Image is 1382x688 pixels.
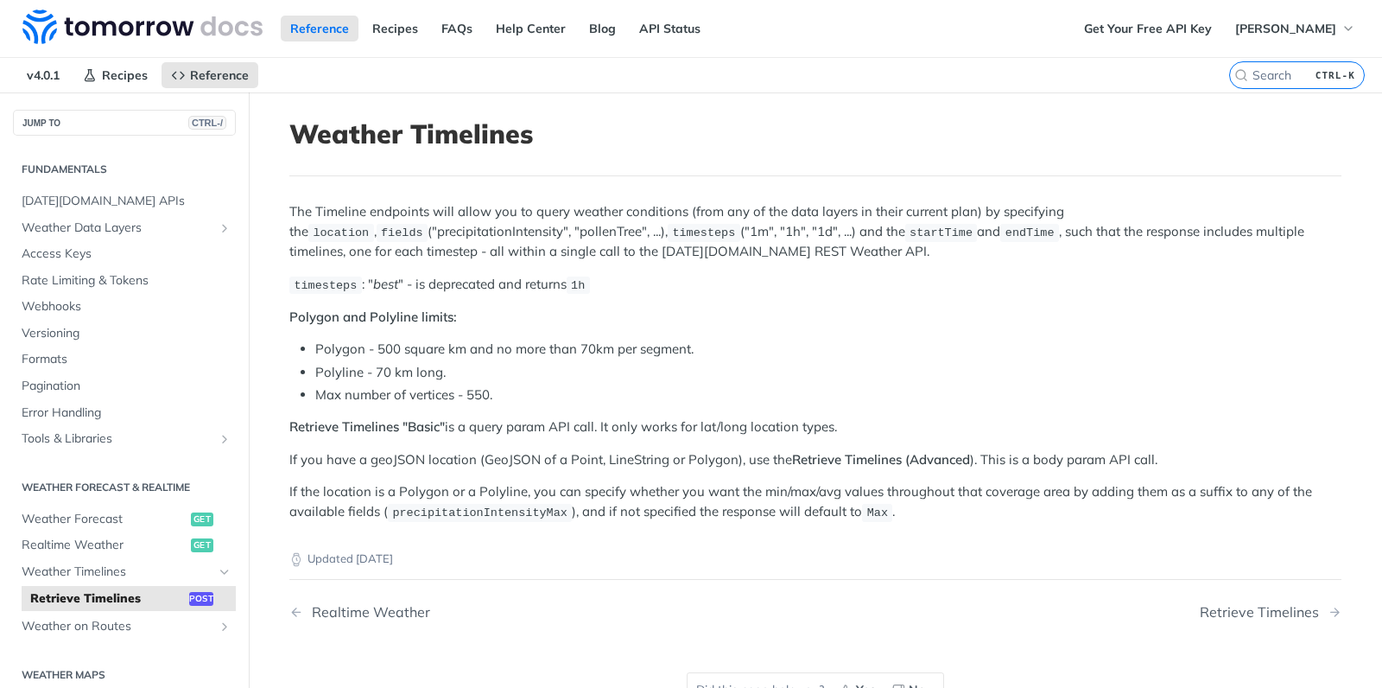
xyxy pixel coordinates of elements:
[373,276,398,292] em: best
[22,351,231,368] span: Formats
[1075,16,1221,41] a: Get Your Free API Key
[17,62,69,88] span: v4.0.1
[289,309,457,325] strong: Polygon and Polyline limits:
[289,450,1341,470] p: If you have a geoJSON location (GeoJSON of a Point, LineString or Polygon), use the ). This is a ...
[13,110,236,136] button: JUMP TOCTRL-/
[1005,226,1055,239] span: endTime
[30,590,185,608] span: Retrieve Timelines
[1234,68,1248,82] svg: Search
[432,16,482,41] a: FAQs
[22,272,231,290] span: Rate Limiting & Tokens
[22,405,231,422] span: Error Handling
[13,347,236,373] a: Formats
[22,586,236,612] a: Retrieve Timelinespost
[672,226,735,239] span: timesteps
[381,226,423,239] span: fields
[22,378,231,395] span: Pagination
[13,215,236,241] a: Weather Data LayersShow subpages for Weather Data Layers
[315,385,1341,405] li: Max number of vertices - 550.
[1226,16,1365,41] button: [PERSON_NAME]
[630,16,710,41] a: API Status
[792,451,970,468] strong: Retrieve Timelines (Advanced
[102,67,148,83] span: Recipes
[13,162,236,177] h2: Fundamentals
[13,373,236,399] a: Pagination
[22,430,213,448] span: Tools & Libraries
[22,245,231,263] span: Access Keys
[289,482,1341,522] p: If the location is a Polygon or a Polyline, you can specify whether you want the min/max/avg valu...
[294,279,357,292] span: timesteps
[486,16,575,41] a: Help Center
[13,614,236,640] a: Weather on RoutesShow subpages for Weather on Routes
[13,294,236,320] a: Webhooks
[218,221,231,235] button: Show subpages for Weather Data Layers
[580,16,625,41] a: Blog
[190,67,249,83] span: Reference
[189,592,213,606] span: post
[1200,604,1328,621] div: Retrieve Timelines
[315,340,1341,360] li: Polygon - 500 square km and no more than 70km per segment.
[22,564,213,581] span: Weather Timelines
[13,321,236,347] a: Versioning
[22,618,213,635] span: Weather on Routes
[303,604,430,621] div: Realtime Weather
[289,418,445,435] strong: Retrieve Timelines "Basic"
[1311,67,1360,84] kbd: CTRL-K
[363,16,428,41] a: Recipes
[571,279,585,292] span: 1h
[313,226,369,239] span: location
[281,16,358,41] a: Reference
[289,417,1341,437] p: is a query param API call. It only works for lat/long location types.
[289,587,1341,638] nav: Pagination Controls
[191,538,213,552] span: get
[13,268,236,294] a: Rate Limiting & Tokens
[73,62,157,88] a: Recipes
[22,220,213,237] span: Weather Data Layers
[22,298,231,315] span: Webhooks
[13,532,236,558] a: Realtime Weatherget
[191,513,213,526] span: get
[1200,604,1341,621] a: Next Page: Retrieve Timelines
[13,241,236,267] a: Access Keys
[315,363,1341,383] li: Polyline - 70 km long.
[289,604,740,621] a: Previous Page: Realtime Weather
[1235,21,1336,36] span: [PERSON_NAME]
[289,275,1341,295] p: : " " - is deprecated and returns
[22,325,231,342] span: Versioning
[22,511,187,528] span: Weather Forecast
[289,202,1341,261] p: The Timeline endpoints will allow you to query weather conditions (from any of the data layers in...
[22,193,231,210] span: [DATE][DOMAIN_NAME] APIs
[289,118,1341,150] h1: Weather Timelines
[162,62,258,88] a: Reference
[188,116,226,130] span: CTRL-/
[392,506,567,519] span: precipitationIntensityMax
[13,480,236,495] h2: Weather Forecast & realtime
[13,667,236,683] h2: Weather Maps
[867,506,888,519] span: Max
[13,426,236,452] a: Tools & LibrariesShow subpages for Tools & Libraries
[218,620,231,634] button: Show subpages for Weather on Routes
[218,432,231,446] button: Show subpages for Tools & Libraries
[218,565,231,579] button: Hide subpages for Weather Timelines
[289,551,1341,568] p: Updated [DATE]
[22,537,187,554] span: Realtime Weather
[13,506,236,532] a: Weather Forecastget
[13,559,236,585] a: Weather TimelinesHide subpages for Weather Timelines
[910,226,973,239] span: startTime
[13,400,236,426] a: Error Handling
[13,188,236,214] a: [DATE][DOMAIN_NAME] APIs
[22,10,263,44] img: Tomorrow.io Weather API Docs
